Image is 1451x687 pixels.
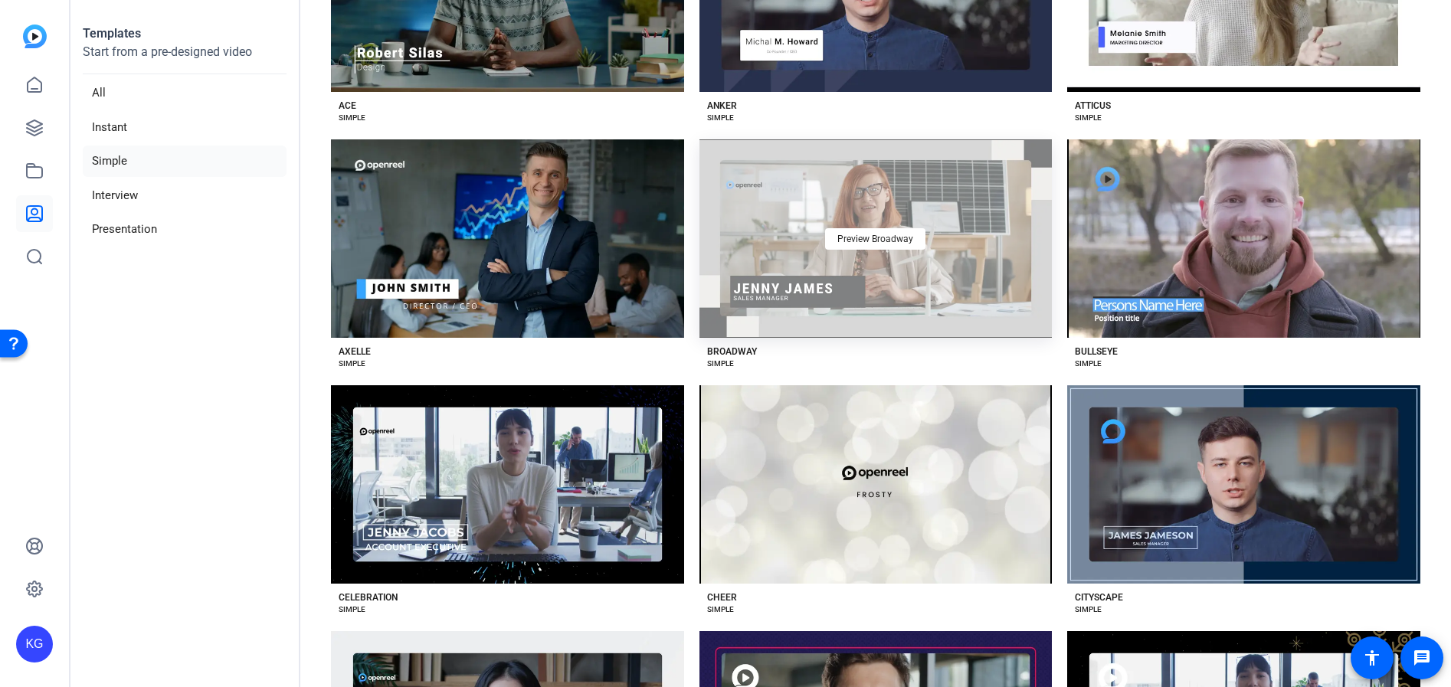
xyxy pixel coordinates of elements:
div: SIMPLE [339,358,365,370]
div: CELEBRATION [339,591,398,604]
button: Template image [331,385,684,584]
button: Template image [331,139,684,338]
p: Start from a pre-designed video [83,43,287,74]
li: Presentation [83,214,287,245]
mat-icon: accessibility [1363,649,1381,667]
div: ACE [339,100,356,112]
div: CITYSCAPE [1075,591,1123,604]
li: Interview [83,180,287,211]
div: KG [16,626,53,662]
div: SIMPLE [707,358,734,370]
div: ANKER [707,100,737,112]
div: SIMPLE [1075,358,1102,370]
li: All [83,77,287,109]
div: CHEER [707,591,737,604]
div: ATTICUS [1075,100,1111,112]
div: SIMPLE [339,604,365,616]
button: Template image [1067,139,1420,338]
span: Preview Broadway [837,234,913,244]
div: SIMPLE [1075,604,1102,616]
button: Template image [1067,385,1420,584]
div: BROADWAY [707,345,757,358]
div: SIMPLE [707,112,734,124]
div: SIMPLE [707,604,734,616]
li: Simple [83,146,287,177]
img: blue-gradient.svg [23,25,47,48]
button: Template image [699,385,1053,584]
div: SIMPLE [339,112,365,124]
div: AXELLE [339,345,371,358]
strong: Templates [83,26,141,41]
li: Instant [83,112,287,143]
mat-icon: message [1413,649,1431,667]
div: SIMPLE [1075,112,1102,124]
div: BULLSEYE [1075,345,1118,358]
button: Template imagePreview Broadway [699,139,1053,338]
